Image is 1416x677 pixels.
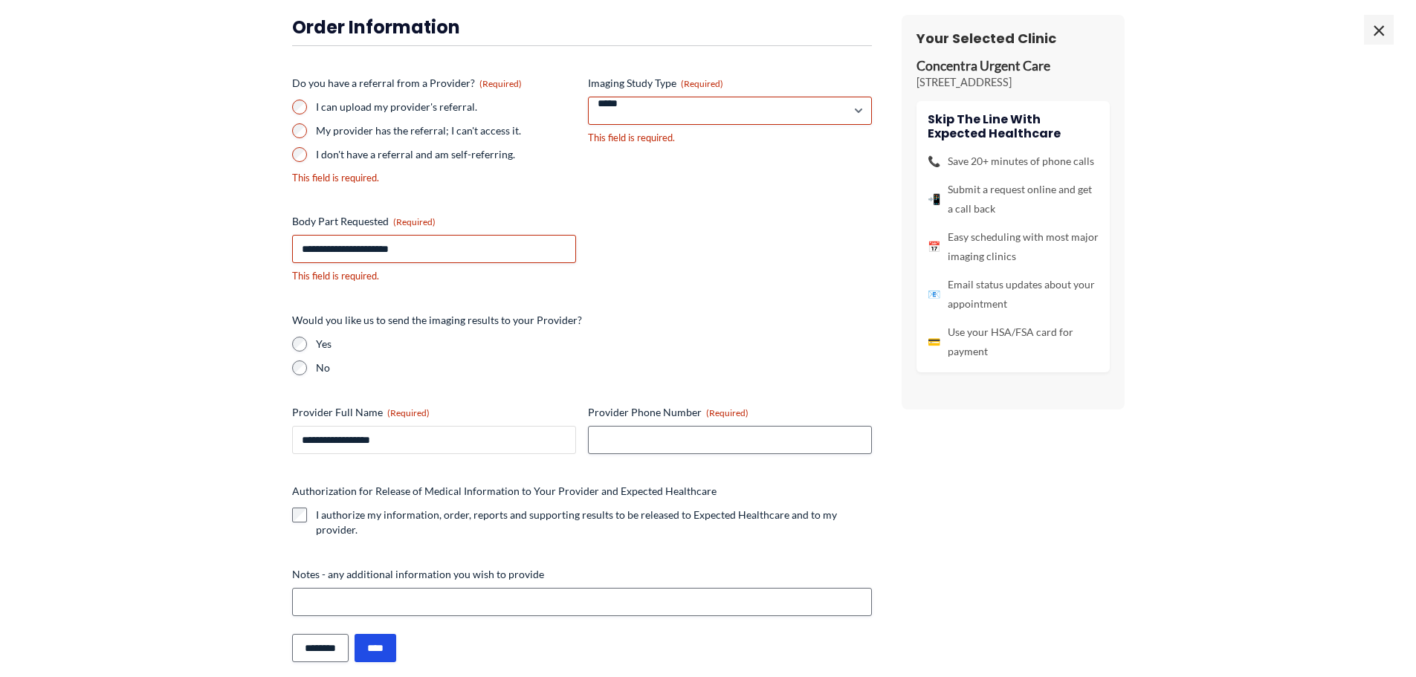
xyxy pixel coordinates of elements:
[479,78,522,89] span: (Required)
[292,567,872,582] label: Notes - any additional information you wish to provide
[916,30,1110,47] h3: Your Selected Clinic
[387,407,430,418] span: (Required)
[292,76,522,91] legend: Do you have a referral from a Provider?
[316,337,872,352] label: Yes
[316,360,872,375] label: No
[292,405,576,420] label: Provider Full Name
[316,100,576,114] label: I can upload my provider's referral.
[292,16,872,39] h3: Order Information
[928,152,940,171] span: 📞
[588,405,872,420] label: Provider Phone Number
[916,75,1110,90] p: [STREET_ADDRESS]
[681,78,723,89] span: (Required)
[928,323,1099,361] li: Use your HSA/FSA card for payment
[292,484,717,499] legend: Authorization for Release of Medical Information to Your Provider and Expected Healthcare
[316,123,576,138] label: My provider has the referral; I can't access it.
[316,147,576,162] label: I don't have a referral and am self-referring.
[393,216,436,227] span: (Required)
[1364,15,1394,45] span: ×
[292,313,582,328] legend: Would you like us to send the imaging results to your Provider?
[928,237,940,256] span: 📅
[928,227,1099,266] li: Easy scheduling with most major imaging clinics
[588,131,872,145] div: This field is required.
[706,407,749,418] span: (Required)
[928,190,940,209] span: 📲
[928,275,1099,314] li: Email status updates about your appointment
[292,171,576,185] div: This field is required.
[588,76,872,91] label: Imaging Study Type
[292,214,576,229] label: Body Part Requested
[928,180,1099,218] li: Submit a request online and get a call back
[928,285,940,304] span: 📧
[916,58,1110,75] p: Concentra Urgent Care
[928,112,1099,140] h4: Skip the line with Expected Healthcare
[316,508,872,537] label: I authorize my information, order, reports and supporting results to be released to Expected Heal...
[928,332,940,352] span: 💳
[928,152,1099,171] li: Save 20+ minutes of phone calls
[292,269,576,283] div: This field is required.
